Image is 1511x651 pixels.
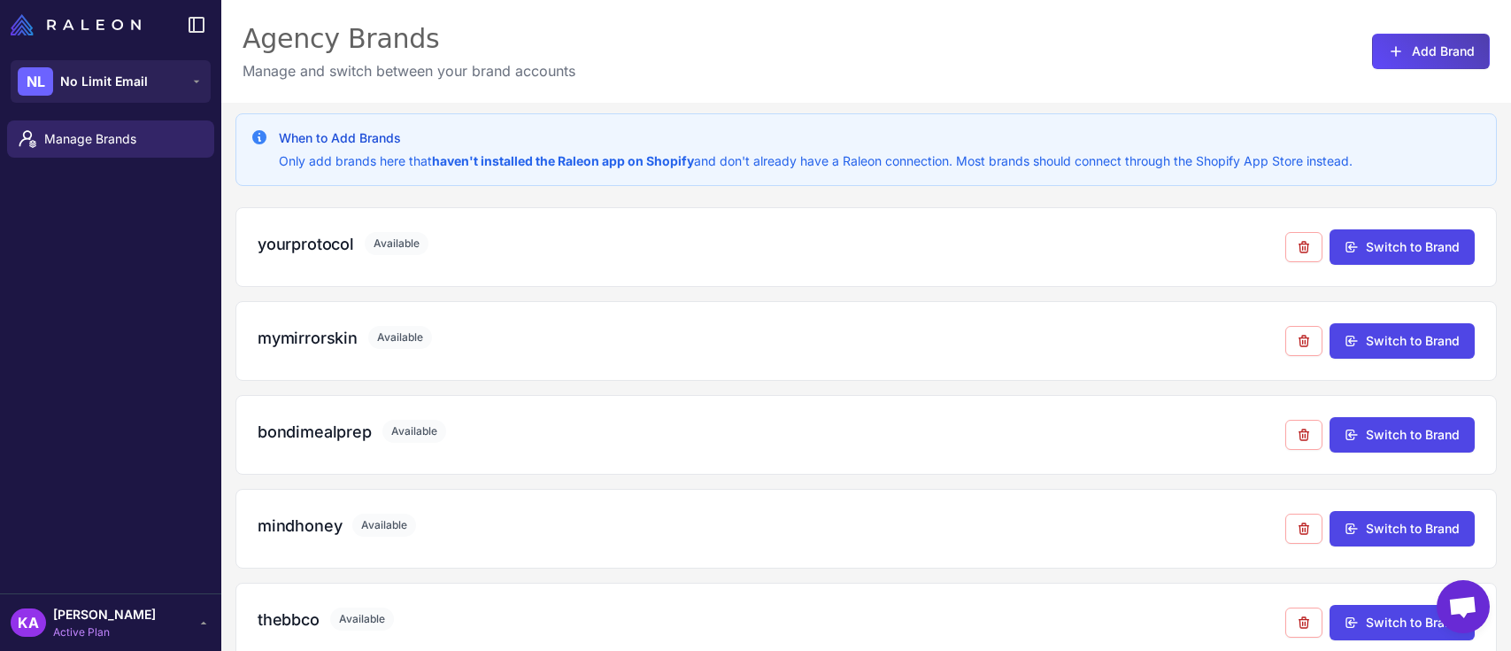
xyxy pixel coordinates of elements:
[258,420,372,444] h3: bondimealprep
[243,60,575,81] p: Manage and switch between your brand accounts
[1330,511,1475,546] button: Switch to Brand
[1330,229,1475,265] button: Switch to Brand
[1285,608,1322,638] button: Remove from agency
[330,608,394,631] span: Available
[1437,580,1490,633] a: Open chat
[18,67,53,96] div: NL
[53,624,156,640] span: Active Plan
[53,605,156,624] span: [PERSON_NAME]
[365,232,428,255] span: Available
[432,153,694,168] strong: haven't installed the Raleon app on Shopify
[1285,232,1322,262] button: Remove from agency
[60,72,148,91] span: No Limit Email
[1330,323,1475,359] button: Switch to Brand
[11,14,141,35] img: Raleon Logo
[1372,34,1490,69] button: Add Brand
[382,420,446,443] span: Available
[279,128,1353,148] h3: When to Add Brands
[11,14,148,35] a: Raleon Logo
[11,608,46,637] div: KA
[44,129,200,149] span: Manage Brands
[7,120,214,158] a: Manage Brands
[11,60,211,103] button: NLNo Limit Email
[368,326,432,349] span: Available
[1285,514,1322,544] button: Remove from agency
[258,232,354,256] h3: yourprotocol
[258,608,320,632] h3: thebbco
[352,514,416,537] span: Available
[1330,417,1475,453] button: Switch to Brand
[1285,420,1322,450] button: Remove from agency
[1330,605,1475,640] button: Switch to Brand
[279,151,1353,171] p: Only add brands here that and don't already have a Raleon connection. Most brands should connect ...
[258,326,358,350] h3: mymirrorskin
[258,514,342,538] h3: mindhoney
[1285,326,1322,356] button: Remove from agency
[243,21,575,57] div: Agency Brands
